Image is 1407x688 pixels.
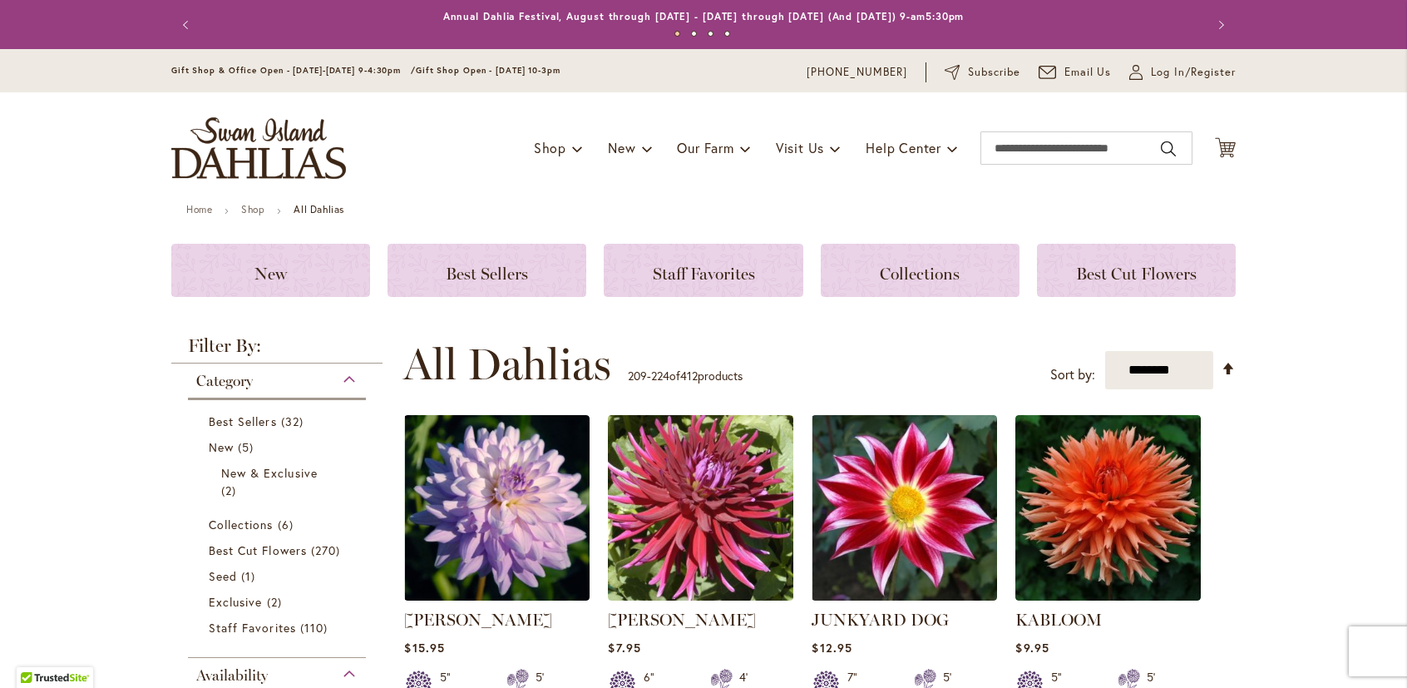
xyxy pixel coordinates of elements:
[821,244,1019,297] a: Collections
[1015,415,1201,601] img: KABLOOM
[608,610,756,630] a: [PERSON_NAME]
[1015,588,1201,604] a: KABLOOM
[724,31,730,37] button: 4 of 4
[628,368,647,384] span: 209
[209,568,237,584] span: Seed
[238,438,258,456] span: 5
[1202,8,1236,42] button: Next
[1015,640,1049,656] span: $9.95
[209,567,349,585] a: Seed
[403,339,611,389] span: All Dahlias
[404,610,552,630] a: [PERSON_NAME]
[209,619,349,636] a: Staff Favorites
[241,567,259,585] span: 1
[221,482,240,499] span: 2
[866,139,941,156] span: Help Center
[968,64,1020,81] span: Subscribe
[628,363,743,389] p: - of products
[171,244,370,297] a: New
[812,415,997,601] img: JUNKYARD DOG
[404,588,590,604] a: JORDAN NICOLE
[1037,244,1236,297] a: Best Cut Flowers
[241,203,264,215] a: Shop
[196,372,253,390] span: Category
[311,542,344,559] span: 270
[1015,610,1102,630] a: KABLOOM
[674,31,680,37] button: 1 of 4
[221,464,337,499] a: New &amp; Exclusive
[281,413,308,430] span: 32
[388,244,586,297] a: Best Sellers
[294,203,344,215] strong: All Dahlias
[443,10,965,22] a: Annual Dahlia Festival, August through [DATE] - [DATE] through [DATE] (And [DATE]) 9-am5:30pm
[209,542,307,558] span: Best Cut Flowers
[209,413,349,430] a: Best Sellers
[209,620,296,636] span: Staff Favorites
[171,337,383,364] strong: Filter By:
[776,139,824,156] span: Visit Us
[880,264,960,284] span: Collections
[171,117,346,179] a: store logo
[608,139,635,156] span: New
[691,31,697,37] button: 2 of 4
[171,65,416,76] span: Gift Shop & Office Open - [DATE]-[DATE] 9-4:30pm /
[812,610,949,630] a: JUNKYARD DOG
[1129,64,1236,81] a: Log In/Register
[186,203,212,215] a: Home
[278,516,298,533] span: 6
[196,666,268,685] span: Availability
[1076,264,1197,284] span: Best Cut Flowers
[608,640,640,656] span: $7.95
[1064,64,1112,81] span: Email Us
[604,244,802,297] a: Staff Favorites
[608,588,793,604] a: JUANITA
[209,439,234,455] span: New
[209,438,349,456] a: New
[651,368,669,384] span: 224
[300,619,332,636] span: 110
[171,8,205,42] button: Previous
[708,31,713,37] button: 3 of 4
[416,65,560,76] span: Gift Shop Open - [DATE] 10-3pm
[209,594,262,610] span: Exclusive
[209,413,277,429] span: Best Sellers
[653,264,755,284] span: Staff Favorites
[677,139,733,156] span: Our Farm
[404,415,590,601] img: JORDAN NICOLE
[608,415,793,601] img: JUANITA
[267,593,286,611] span: 2
[221,465,318,481] span: New & Exclusive
[807,64,907,81] a: [PHONE_NUMBER]
[680,368,698,384] span: 412
[812,588,997,604] a: JUNKYARD DOG
[534,139,566,156] span: Shop
[945,64,1020,81] a: Subscribe
[1050,359,1095,390] label: Sort by:
[1039,64,1112,81] a: Email Us
[209,517,274,532] span: Collections
[209,542,349,559] a: Best Cut Flowers
[1151,64,1236,81] span: Log In/Register
[446,264,528,284] span: Best Sellers
[209,593,349,611] a: Exclusive
[404,640,444,656] span: $15.95
[209,516,349,533] a: Collections
[254,264,287,284] span: New
[812,640,852,656] span: $12.95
